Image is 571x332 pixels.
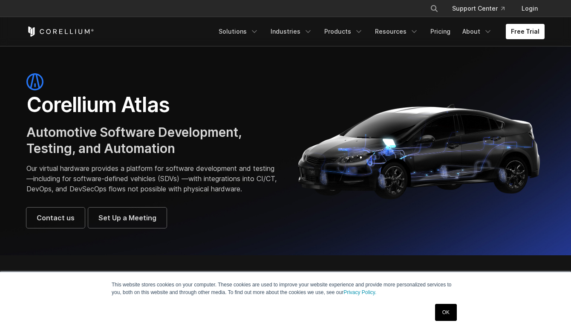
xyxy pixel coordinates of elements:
[26,163,277,194] p: Our virtual hardware provides a platform for software development and testing—including for softw...
[213,24,545,39] div: Navigation Menu
[435,304,457,321] a: OK
[98,213,156,223] span: Set Up a Meeting
[265,24,317,39] a: Industries
[88,208,167,228] a: Set Up a Meeting
[26,92,277,118] h1: Corellium Atlas
[112,281,459,296] p: This website stores cookies on your computer. These cookies are used to improve your website expe...
[445,1,511,16] a: Support Center
[506,24,545,39] a: Free Trial
[37,213,75,223] span: Contact us
[26,26,94,37] a: Corellium Home
[26,73,43,90] img: atlas-icon
[427,1,442,16] button: Search
[420,1,545,16] div: Navigation Menu
[26,208,85,228] a: Contact us
[343,289,376,295] a: Privacy Policy.
[457,24,497,39] a: About
[213,24,264,39] a: Solutions
[515,1,545,16] a: Login
[425,24,456,39] a: Pricing
[319,24,368,39] a: Products
[294,97,545,204] img: Corellium_Hero_Atlas_Header
[26,124,242,156] span: Automotive Software Development, Testing, and Automation
[370,24,424,39] a: Resources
